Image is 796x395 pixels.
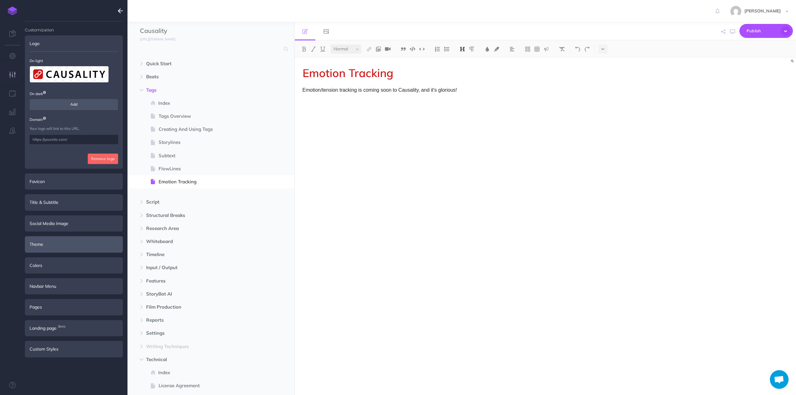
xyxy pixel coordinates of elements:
[25,236,123,252] div: Theme
[146,60,249,67] span: Quick Start
[25,257,123,273] div: Colors
[57,323,67,330] span: Beta
[366,47,372,52] img: Link button
[494,47,499,52] img: Text background color button
[159,152,257,159] span: Subtext
[159,139,257,146] span: Storylines
[730,6,741,17] img: 5e65f80bd5f055f0ce8376a852e1104c.jpg
[25,215,123,232] div: Social Media Image
[30,58,118,64] p: On light
[30,66,109,82] img: logo.png
[8,7,17,15] img: logo-mark.svg
[30,126,118,131] p: Your logo will link to this URL.
[376,47,381,52] img: Add image button
[146,198,249,206] span: Script
[25,299,123,315] div: Pages
[158,99,257,107] span: Index
[146,329,249,337] span: Settings
[770,370,789,389] div: Open chat
[469,47,474,52] img: Paragraph button
[146,86,249,94] span: Tags
[159,382,257,389] span: License Agreement
[159,113,257,120] span: Tags Overview
[146,264,249,271] span: Input / Output
[25,341,123,357] div: Custom Styles
[544,47,549,52] img: Callout dropdown menu button
[146,277,249,285] span: Features
[400,47,406,52] img: Blockquote button
[460,47,465,52] img: Headings dropdown button
[146,238,249,245] span: Whiteboard
[311,47,316,52] img: Italic button
[146,303,249,311] span: Film Production
[25,278,123,294] div: Navbar Menu
[140,26,213,36] input: Documentation Name
[484,47,490,52] img: Text color button
[410,47,415,51] img: Code block button
[30,99,118,110] span: Add
[575,47,581,52] img: Undo
[88,154,118,164] button: Remove logo
[25,194,123,210] div: Title & Subtitle
[140,44,280,55] input: Search
[159,165,257,172] span: FlowLines
[25,173,123,190] div: Favicon
[140,37,175,41] small: [URL][DOMAIN_NAME]
[25,320,123,336] div: Landing pageBeta
[30,325,57,332] span: Landing page
[30,135,118,144] input: https://yoursite.com/
[25,35,123,52] div: Logo
[747,26,778,36] span: Publish
[303,86,613,94] p: Emotion/tension tracking is coming soon to Causality, and it's glorious!
[146,212,249,219] span: Structural Breaks
[30,91,118,97] p: On dark
[127,36,182,42] a: [URL][DOMAIN_NAME]
[435,47,440,52] img: Ordered list button
[159,126,257,133] span: Creating And Using Tags
[444,47,450,52] img: Unordered list button
[741,8,784,14] span: [PERSON_NAME]
[146,251,249,258] span: Timeline
[30,117,118,122] p: Domain
[303,67,613,79] h1: Emotion Tracking
[146,290,249,298] span: StoryBot AI
[146,73,249,80] span: Beats
[146,225,249,232] span: Research Area
[146,343,249,350] span: Writing Techniques
[419,47,425,51] img: Inline code button
[159,178,257,186] span: Emotion Tracking
[158,369,257,376] span: Index
[534,47,540,52] img: Create table button
[301,47,307,52] img: Bold button
[25,21,123,32] h4: Customization
[584,47,590,52] img: Redo
[385,47,391,52] img: Add video button
[146,316,249,324] span: Reports
[559,47,565,52] img: Clear styles button
[146,356,249,363] span: Technical
[739,24,793,38] button: Publish
[320,47,326,52] img: Underline button
[509,47,515,52] img: Alignment dropdown menu button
